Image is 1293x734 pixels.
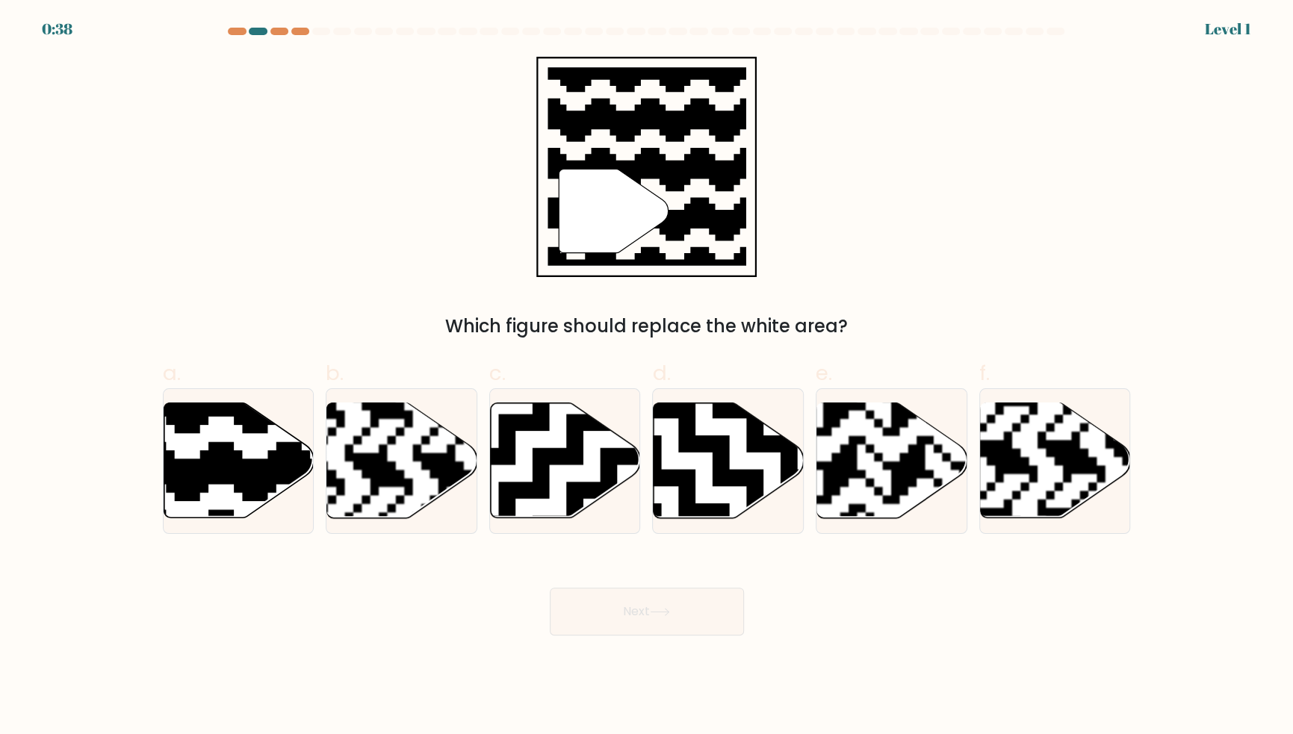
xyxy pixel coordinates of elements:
span: e. [816,358,832,388]
span: a. [163,358,181,388]
span: f. [979,358,990,388]
div: Level 1 [1205,18,1251,40]
button: Next [550,588,744,635]
div: 0:38 [42,18,72,40]
span: d. [652,358,670,388]
span: b. [326,358,344,388]
g: " [559,169,668,252]
span: c. [489,358,506,388]
div: Which figure should replace the white area? [172,313,1122,340]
